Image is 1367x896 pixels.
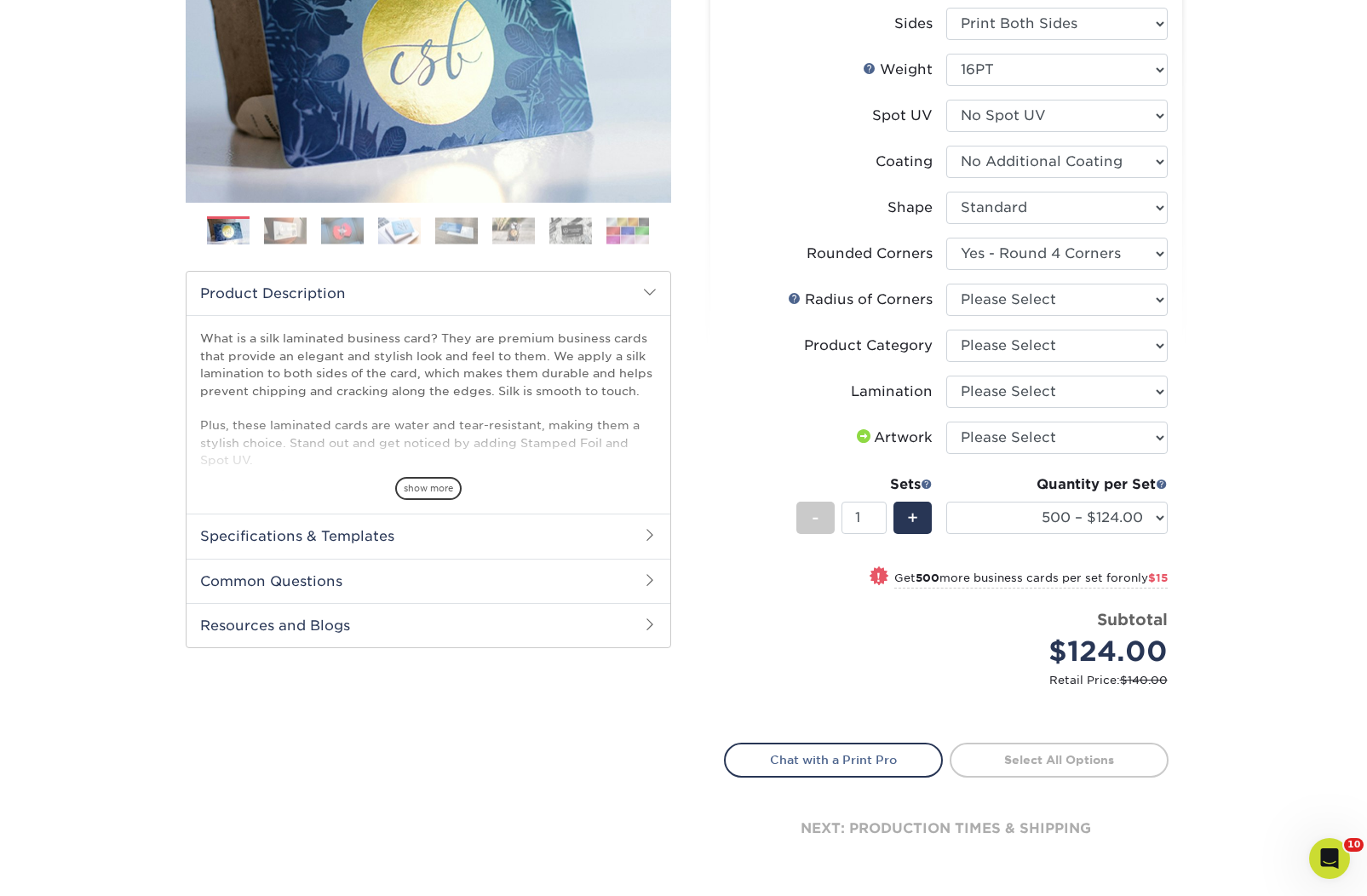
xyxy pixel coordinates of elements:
h2: Resources and Blogs [187,603,670,647]
h2: Specifications & Templates [187,514,670,558]
span: $140.00 [1120,674,1168,686]
span: show more [395,477,462,500]
strong: Subtotal [1097,610,1168,629]
img: Business Cards 04 [378,217,421,244]
img: Business Cards 03 [321,217,364,244]
div: Rounded Corners [807,244,933,264]
small: Retail Price: [738,672,1168,688]
div: Lamination [851,382,933,402]
div: Weight [863,60,933,80]
small: Get more business cards per set for [894,571,1168,589]
h2: Product Description [187,272,670,315]
img: Business Cards 06 [492,217,535,244]
div: next: production times & shipping [724,778,1169,880]
img: Business Cards 08 [606,217,649,244]
div: Radius of Corners [788,290,933,310]
iframe: Intercom live chat [1309,838,1350,879]
a: Select All Options [950,743,1169,777]
div: Product Category [804,336,933,356]
div: $124.00 [959,631,1168,672]
span: + [907,505,918,531]
h2: Common Questions [187,559,670,603]
img: Business Cards 02 [264,217,307,244]
div: Coating [876,152,933,172]
div: Artwork [853,428,933,448]
a: Chat with a Print Pro [724,743,943,777]
div: Spot UV [872,106,933,126]
span: 10 [1344,838,1364,852]
img: Business Cards 07 [549,217,592,244]
div: Sets [796,474,933,495]
img: Business Cards 01 [207,210,250,253]
strong: 500 [916,571,939,584]
span: $15 [1148,571,1168,584]
span: - [812,505,819,531]
div: Shape [887,198,933,218]
span: ! [876,568,881,586]
img: Business Cards 05 [435,217,478,244]
p: What is a silk laminated business card? They are premium business cards that provide an elegant a... [200,330,657,607]
div: Sides [894,14,933,34]
span: only [1123,571,1168,584]
div: Quantity per Set [946,474,1168,495]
